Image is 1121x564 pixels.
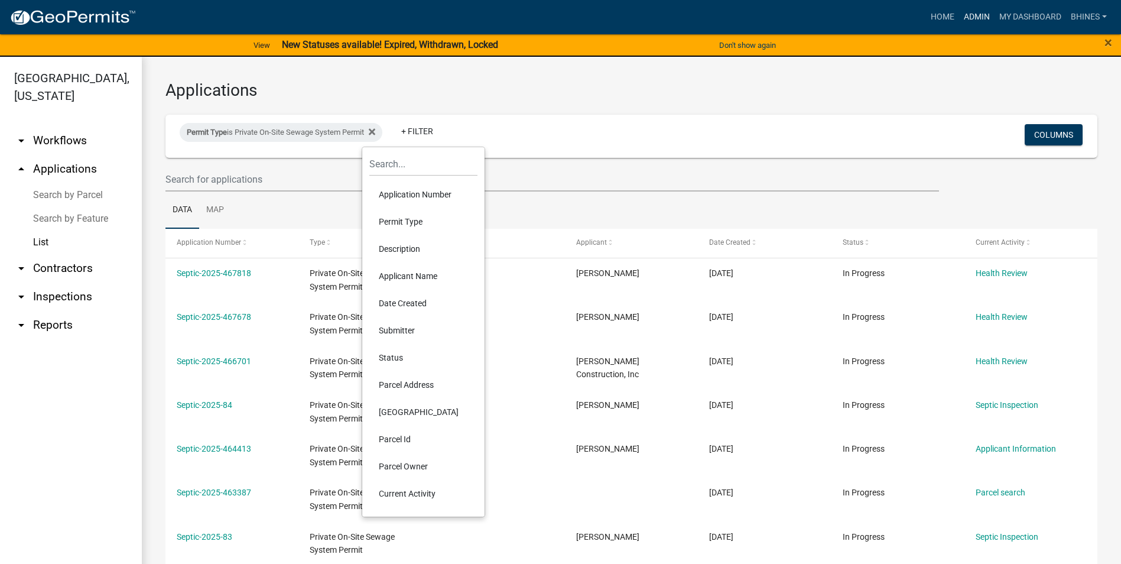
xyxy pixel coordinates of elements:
[177,356,251,366] a: Septic-2025-466701
[14,162,28,176] i: arrow_drop_up
[177,444,251,453] a: Septic-2025-464413
[369,152,477,176] input: Search...
[976,238,1025,247] span: Current Activity
[14,290,28,304] i: arrow_drop_down
[177,400,232,410] a: Septic-2025-84
[698,229,831,257] datatable-header-cell: Date Created
[959,6,995,28] a: Admin
[709,356,733,366] span: 08/20/2025
[310,356,395,380] span: Private On-Site Sewage System Permit
[369,453,477,480] li: Parcel Owner
[843,268,885,278] span: In Progress
[369,371,477,398] li: Parcel Address
[165,192,199,229] a: Data
[369,290,477,317] li: Date Created
[369,235,477,262] li: Description
[843,444,885,453] span: In Progress
[14,134,28,148] i: arrow_drop_down
[392,121,443,142] a: + Filter
[369,426,477,453] li: Parcel Id
[180,123,382,142] div: is Private On-Site Sewage System Permit
[576,532,639,542] span: Gary Cheesman
[976,488,1025,497] a: Parcel search
[199,192,231,229] a: Map
[298,229,431,257] datatable-header-cell: Type
[709,444,733,453] span: 08/15/2025
[964,229,1097,257] datatable-header-cell: Current Activity
[369,181,477,208] li: Application Number
[165,80,1097,101] h3: Applications
[714,35,781,55] button: Don't show again
[369,317,477,344] li: Submitter
[177,238,241,247] span: Application Number
[831,229,964,257] datatable-header-cell: Status
[709,532,733,542] span: 08/12/2025
[369,480,477,507] li: Current Activity
[976,268,1028,278] a: Health Review
[576,356,639,380] span: Poisel Construction, Inc
[709,312,733,322] span: 08/22/2025
[177,312,251,322] a: Septic-2025-467678
[843,238,863,247] span: Status
[843,400,885,410] span: In Progress
[177,532,232,542] a: Septic-2025-83
[310,400,395,423] span: Private On-Site Sewage System Permit
[576,268,639,278] span: Gary Cheesman
[369,262,477,290] li: Applicant Name
[709,488,733,497] span: 08/13/2025
[995,6,1066,28] a: My Dashboard
[565,229,698,257] datatable-header-cell: Applicant
[926,6,959,28] a: Home
[165,167,939,192] input: Search for applications
[976,312,1028,322] a: Health Review
[576,238,607,247] span: Applicant
[310,444,395,467] span: Private On-Site Sewage System Permit
[310,532,395,555] span: Private On-Site Sewage System Permit
[369,344,477,371] li: Status
[310,268,395,291] span: Private On-Site Sewage System Permit
[187,128,227,137] span: Permit Type
[1066,6,1112,28] a: bhines
[976,400,1038,410] a: Septic Inspection
[310,312,395,335] span: Private On-Site Sewage System Permit
[310,488,395,511] span: Private On-Site Sewage System Permit
[432,229,565,257] datatable-header-cell: Description
[843,312,885,322] span: In Progress
[1104,34,1112,51] span: ×
[709,268,733,278] span: 08/22/2025
[369,208,477,235] li: Permit Type
[976,356,1028,366] a: Health Review
[1104,35,1112,50] button: Close
[709,238,750,247] span: Date Created
[165,229,298,257] datatable-header-cell: Application Number
[177,488,251,497] a: Septic-2025-463387
[177,268,251,278] a: Septic-2025-467818
[282,39,498,50] strong: New Statuses available! Expired, Withdrawn, Locked
[14,318,28,332] i: arrow_drop_down
[14,261,28,275] i: arrow_drop_down
[310,238,325,247] span: Type
[843,356,885,366] span: In Progress
[976,532,1038,542] a: Septic Inspection
[576,400,639,410] span: Gary Cheesman
[1025,124,1083,145] button: Columns
[576,444,639,453] span: Gary Cheesman
[843,532,885,542] span: In Progress
[369,398,477,426] li: [GEOGRAPHIC_DATA]
[249,35,275,55] a: View
[843,488,885,497] span: In Progress
[576,312,639,322] span: John Hack II
[709,400,733,410] span: 08/15/2025
[976,444,1056,453] a: Applicant Information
